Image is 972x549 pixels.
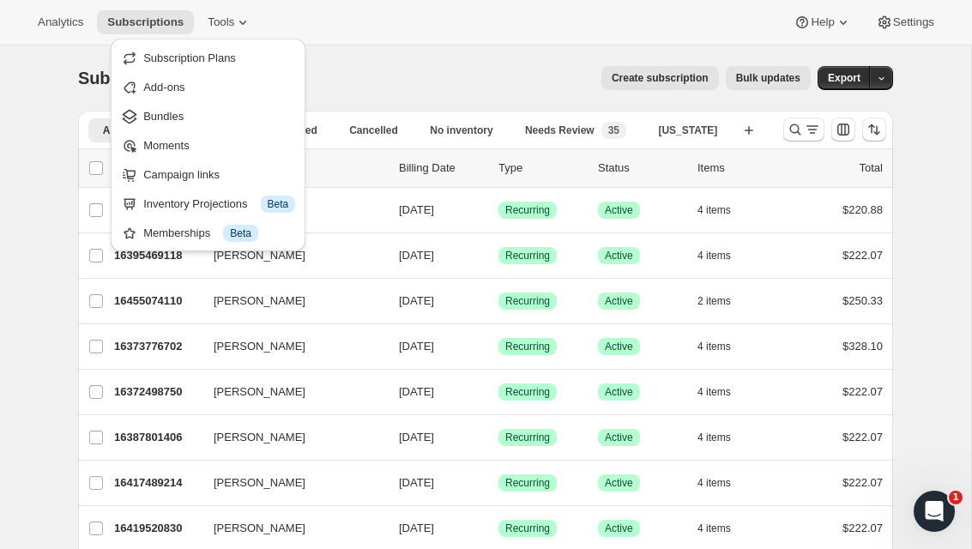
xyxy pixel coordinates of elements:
button: Search and filter results [783,118,824,142]
button: [PERSON_NAME] [203,515,375,542]
span: 4 items [697,385,731,399]
span: [DATE] [399,249,434,262]
button: Moments [116,131,300,159]
span: Moments [143,139,189,152]
span: Bundles [143,110,184,123]
div: Type [498,160,584,177]
button: [PERSON_NAME] [203,333,375,360]
button: 4 items [697,198,750,222]
button: Bundles [116,102,300,130]
span: Beta [230,226,251,240]
button: Subscriptions [97,10,194,34]
span: 35 [608,124,619,137]
span: Add-ons [143,81,184,94]
p: 16373776702 [114,338,200,355]
span: 4 items [697,340,731,353]
p: 16455074110 [114,293,200,310]
span: Subscriptions [78,69,190,87]
span: 2 items [697,294,731,308]
button: Customize table column order and visibility [831,118,855,142]
span: $328.10 [842,340,883,353]
span: Recurring [505,431,550,444]
span: Recurring [505,476,550,490]
span: Active [605,522,633,535]
span: [DATE] [399,522,434,534]
button: 2 items [697,289,750,313]
span: [DATE] [399,340,434,353]
span: Cancelled [349,124,398,137]
button: 4 items [697,380,750,404]
span: $250.33 [842,294,883,307]
button: Help [783,10,861,34]
span: [PERSON_NAME] [214,338,305,355]
button: Subscription Plans [116,44,300,71]
span: 4 items [697,476,731,490]
span: Bulk updates [736,71,800,85]
button: Sort the results [862,118,886,142]
span: Active [605,294,633,308]
span: [PERSON_NAME] [214,474,305,492]
div: 16455074110[PERSON_NAME][DATE]SuccessRecurringSuccessActive2 items$250.33 [114,289,883,313]
span: Recurring [505,522,550,535]
p: 16417489214 [114,474,200,492]
span: Active [605,249,633,262]
span: Campaign links [143,168,220,181]
p: 16372498750 [114,383,200,401]
span: Needs Review [525,124,595,137]
span: $222.07 [842,249,883,262]
span: [DATE] [399,476,434,489]
span: [PERSON_NAME] [214,520,305,537]
button: Bulk updates [726,66,811,90]
button: 4 items [697,471,750,495]
span: No inventory [430,124,492,137]
button: Create subscription [601,66,719,90]
div: 16387801406[PERSON_NAME][DATE]SuccessRecurringSuccessActive4 items$222.07 [114,425,883,449]
div: 16372498750[PERSON_NAME][DATE]SuccessRecurringSuccessActive4 items$222.07 [114,380,883,404]
button: [PERSON_NAME] [203,424,375,451]
span: [US_STATE] [658,124,717,137]
span: [DATE] [399,294,434,307]
span: [DATE] [399,385,434,398]
button: [PERSON_NAME] [203,287,375,315]
span: Analytics [38,15,83,29]
span: Create subscription [612,71,709,85]
span: Active [605,431,633,444]
button: 4 items [697,244,750,268]
button: Add-ons [116,73,300,100]
span: $220.88 [842,203,883,216]
span: Recurring [505,340,550,353]
span: $222.07 [842,522,883,534]
span: Help [811,15,834,29]
div: Inventory Projections [143,196,295,213]
div: 16419520830[PERSON_NAME][DATE]SuccessRecurringSuccessActive4 items$222.07 [114,516,883,540]
div: 16404873534[PERSON_NAME][DATE]SuccessRecurringSuccessActive4 items$220.88 [114,198,883,222]
div: 16373776702[PERSON_NAME][DATE]SuccessRecurringSuccessActive4 items$328.10 [114,335,883,359]
span: Subscriptions [107,15,184,29]
span: 4 items [697,249,731,262]
p: Billing Date [399,160,485,177]
p: Status [598,160,684,177]
span: Active [605,340,633,353]
span: 4 items [697,522,731,535]
span: Beta [268,197,289,211]
span: Recurring [505,249,550,262]
span: Settings [893,15,934,29]
button: Export [818,66,871,90]
button: 4 items [697,335,750,359]
button: Analytics [27,10,94,34]
span: 1 [949,491,963,504]
span: Active [605,476,633,490]
p: 16419520830 [114,520,200,537]
button: Campaign links [116,160,300,188]
button: [PERSON_NAME] [203,378,375,406]
button: Settings [866,10,945,34]
span: [PERSON_NAME] [214,429,305,446]
span: [DATE] [399,203,434,216]
button: 4 items [697,516,750,540]
span: [PERSON_NAME] [214,293,305,310]
p: Total [860,160,883,177]
span: $222.07 [842,476,883,489]
span: Active [605,385,633,399]
span: 4 items [697,431,731,444]
span: Active [605,203,633,217]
